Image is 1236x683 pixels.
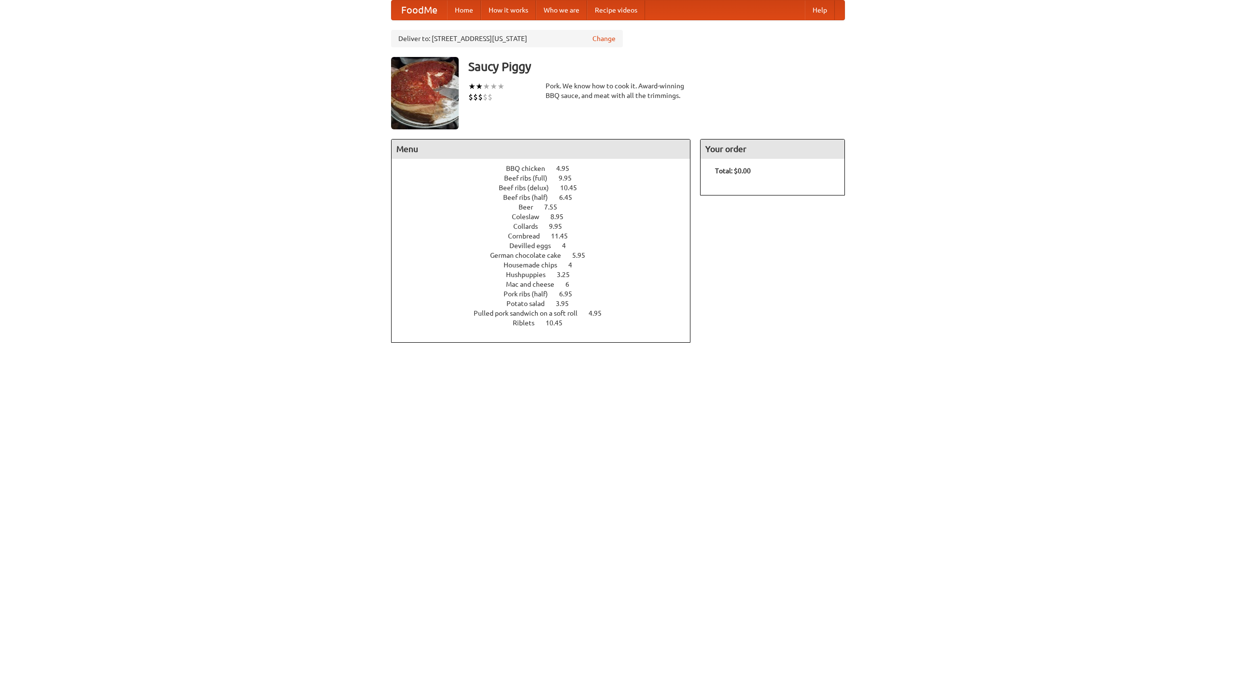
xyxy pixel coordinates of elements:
span: 4 [568,261,582,269]
span: Potato salad [506,300,554,307]
li: ★ [490,81,497,92]
span: Hushpuppies [506,271,555,279]
span: Cornbread [508,232,549,240]
li: ★ [476,81,483,92]
span: Pulled pork sandwich on a soft roll [474,309,587,317]
a: Beef ribs (full) 9.95 [504,174,590,182]
span: 8.95 [550,213,573,221]
a: Potato salad 3.95 [506,300,587,307]
a: Home [447,0,481,20]
a: BBQ chicken 4.95 [506,165,587,172]
span: BBQ chicken [506,165,555,172]
a: Beer 7.55 [519,203,575,211]
a: Devilled eggs 4 [509,242,584,250]
span: Pork ribs (half) [504,290,558,298]
span: 6 [565,280,579,288]
span: 10.45 [560,184,587,192]
div: Deliver to: [STREET_ADDRESS][US_STATE] [391,30,623,47]
span: 3.95 [556,300,578,307]
span: Devilled eggs [509,242,561,250]
span: 6.95 [559,290,582,298]
span: Beef ribs (delux) [499,184,559,192]
a: Riblets 10.45 [513,319,580,327]
a: FoodMe [392,0,447,20]
a: How it works [481,0,536,20]
span: 6.45 [559,194,582,201]
h4: Menu [392,139,690,159]
h3: Saucy Piggy [468,57,845,76]
a: Who we are [536,0,587,20]
span: 7.55 [544,203,567,211]
span: Beer [519,203,543,211]
a: Pulled pork sandwich on a soft roll 4.95 [474,309,619,317]
a: Change [592,34,616,43]
div: Pork. We know how to cook it. Award-winning BBQ sauce, and meat with all the trimmings. [546,81,690,100]
a: Recipe videos [587,0,645,20]
a: Beef ribs (delux) 10.45 [499,184,595,192]
li: ★ [483,81,490,92]
a: Housemade chips 4 [504,261,590,269]
a: Pork ribs (half) 6.95 [504,290,590,298]
span: Housemade chips [504,261,567,269]
a: Mac and cheese 6 [506,280,587,288]
a: Help [805,0,835,20]
span: Collards [513,223,548,230]
img: angular.jpg [391,57,459,129]
a: Beef ribs (half) 6.45 [503,194,590,201]
span: Coleslaw [512,213,549,221]
a: Hushpuppies 3.25 [506,271,588,279]
li: ★ [468,81,476,92]
a: Coleslaw 8.95 [512,213,581,221]
li: $ [473,92,478,102]
span: 5.95 [572,251,595,259]
span: Beef ribs (full) [504,174,557,182]
span: 4 [562,242,576,250]
span: 9.95 [549,223,572,230]
a: Collards 9.95 [513,223,580,230]
li: $ [488,92,492,102]
li: ★ [497,81,505,92]
span: 11.45 [551,232,577,240]
a: Cornbread 11.45 [508,232,586,240]
a: German chocolate cake 5.95 [490,251,603,259]
span: Mac and cheese [506,280,564,288]
h4: Your order [701,139,844,159]
li: $ [468,92,473,102]
span: Beef ribs (half) [503,194,558,201]
span: Riblets [513,319,544,327]
span: 10.45 [546,319,572,327]
span: 4.95 [556,165,579,172]
span: German chocolate cake [490,251,571,259]
li: $ [483,92,488,102]
span: 9.95 [559,174,581,182]
span: 3.25 [557,271,579,279]
b: Total: $0.00 [715,167,751,175]
li: $ [478,92,483,102]
span: 4.95 [589,309,611,317]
